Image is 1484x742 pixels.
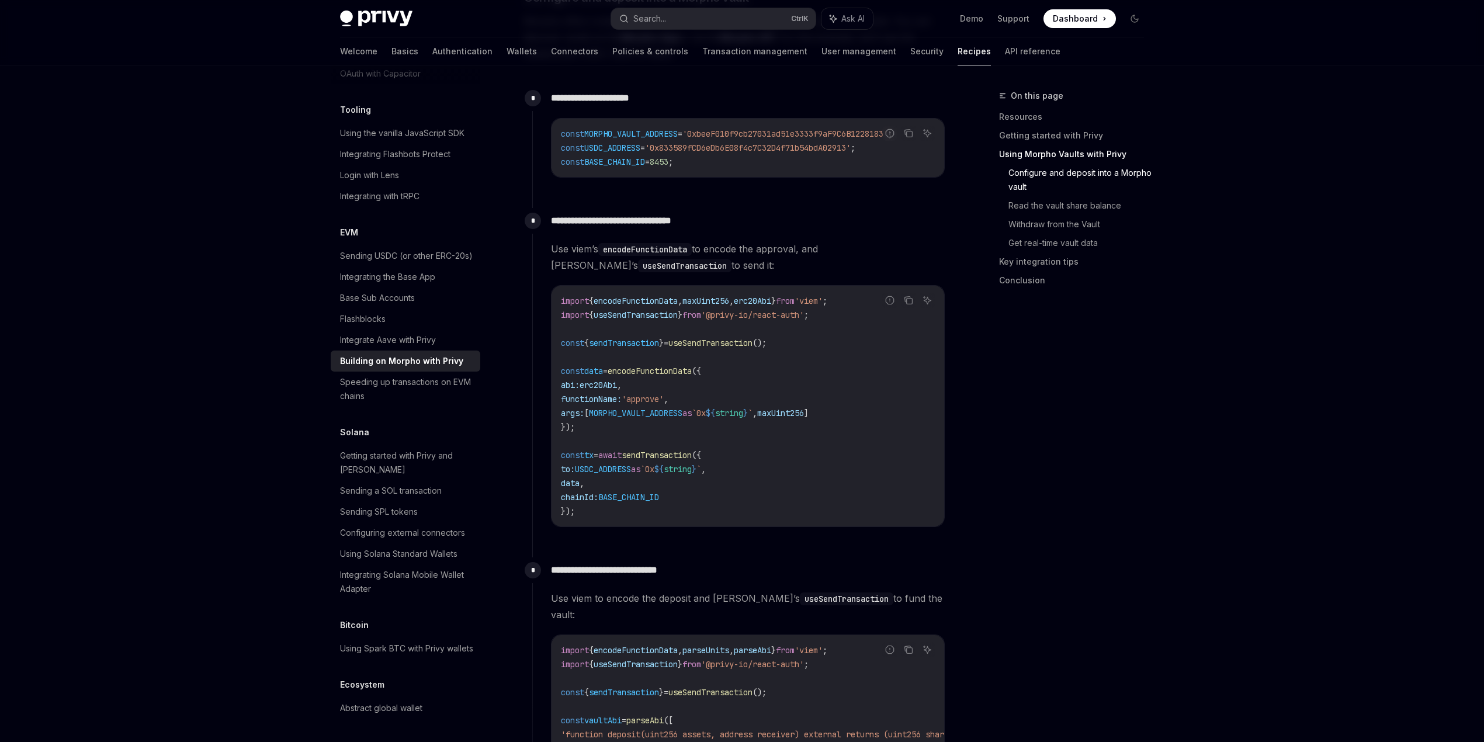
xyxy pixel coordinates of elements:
[1043,9,1116,28] a: Dashboard
[331,245,480,266] a: Sending USDC (or other ERC-20s)
[598,450,622,460] span: await
[340,701,422,715] div: Abstract global wallet
[340,37,377,65] a: Welcome
[340,678,384,692] h5: Ecosystem
[584,157,645,167] span: BASE_CHAIN_ID
[901,642,916,657] button: Copy the contents from the code block
[638,259,731,272] code: useSendTransaction
[678,310,682,320] span: }
[882,642,897,657] button: Report incorrect code
[561,296,589,306] span: import
[701,310,804,320] span: '@privy-io/react-auth'
[654,464,664,474] span: ${
[715,408,743,418] span: string
[584,366,603,376] span: data
[331,351,480,372] a: Building on Morpho with Privy
[340,11,412,27] img: dark logo
[561,506,575,516] span: });
[561,464,575,474] span: to:
[753,408,757,418] span: ,
[841,13,865,25] span: Ask AI
[734,296,771,306] span: erc20Abi
[1008,215,1153,234] a: Withdraw from the Vault
[999,252,1153,271] a: Key integration tips
[1008,164,1153,196] a: Configure and deposit into a Morpho vault
[1008,234,1153,252] a: Get real-time vault data
[650,157,668,167] span: 8453
[692,450,701,460] span: ({
[584,715,622,726] span: vaultAbi
[340,526,465,540] div: Configuring external connectors
[340,547,457,561] div: Using Solana Standard Wallets
[589,408,682,418] span: MORPHO_VAULT_ADDRESS
[701,464,706,474] span: ,
[1125,9,1144,28] button: Toggle dark mode
[331,501,480,522] a: Sending SPL tokens
[791,14,809,23] span: Ctrl K
[640,464,654,474] span: `0x
[682,645,729,656] span: parseUnits
[771,645,776,656] span: }
[594,450,598,460] span: =
[776,296,795,306] span: from
[561,478,580,488] span: data
[584,450,594,460] span: tx
[561,492,598,502] span: chainId:
[340,126,464,140] div: Using the vanilla JavaScript SDK
[882,293,897,308] button: Report incorrect code
[331,522,480,543] a: Configuring external connectors
[851,143,855,153] span: ;
[561,143,584,153] span: const
[589,687,659,698] span: sendTransaction
[331,372,480,407] a: Speeding up transactions on EVM chains
[561,408,584,418] span: args:
[594,645,678,656] span: encodeFunctionData
[580,478,584,488] span: ,
[584,408,589,418] span: [
[920,642,935,657] button: Ask AI
[561,715,584,726] span: const
[331,638,480,659] a: Using Spark BTC with Privy wallets
[340,568,473,596] div: Integrating Solana Mobile Wallet Adapter
[668,157,673,167] span: ;
[589,310,594,320] span: {
[804,408,809,418] span: ]
[692,408,706,418] span: `0x
[561,394,622,404] span: functionName:
[692,366,701,376] span: ({
[561,687,584,698] span: const
[340,147,450,161] div: Integrating Flashbots Protect
[608,366,692,376] span: encodeFunctionData
[331,698,480,719] a: Abstract global wallet
[580,380,617,390] span: erc20Abi
[598,243,692,256] code: encodeFunctionData
[331,287,480,308] a: Base Sub Accounts
[432,37,493,65] a: Authentication
[640,143,645,153] span: =
[682,310,701,320] span: from
[1011,89,1063,103] span: On this page
[584,143,640,153] span: USDC_ADDRESS
[331,144,480,165] a: Integrating Flashbots Protect
[748,408,753,418] span: `
[682,296,729,306] span: maxUint256
[701,659,804,670] span: '@privy-io/react-auth'
[682,659,701,670] span: from
[631,464,640,474] span: as
[682,129,888,139] span: '0xbeeF010f9cb27031ad51e3333f9aF9C6B1228183'
[626,715,664,726] span: parseAbi
[551,37,598,65] a: Connectors
[753,687,767,698] span: ();
[729,645,734,656] span: ,
[340,505,418,519] div: Sending SPL tokens
[920,126,935,141] button: Ask AI
[633,12,666,26] div: Search...
[598,492,659,502] span: BASE_CHAIN_ID
[340,642,473,656] div: Using Spark BTC with Privy wallets
[692,464,696,474] span: }
[753,338,767,348] span: ();
[340,375,473,403] div: Speeding up transactions on EVM chains
[551,241,945,273] span: Use viem’s to encode the approval, and [PERSON_NAME]’s to send it:
[340,618,369,632] h5: Bitcoin
[331,445,480,480] a: Getting started with Privy and [PERSON_NAME]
